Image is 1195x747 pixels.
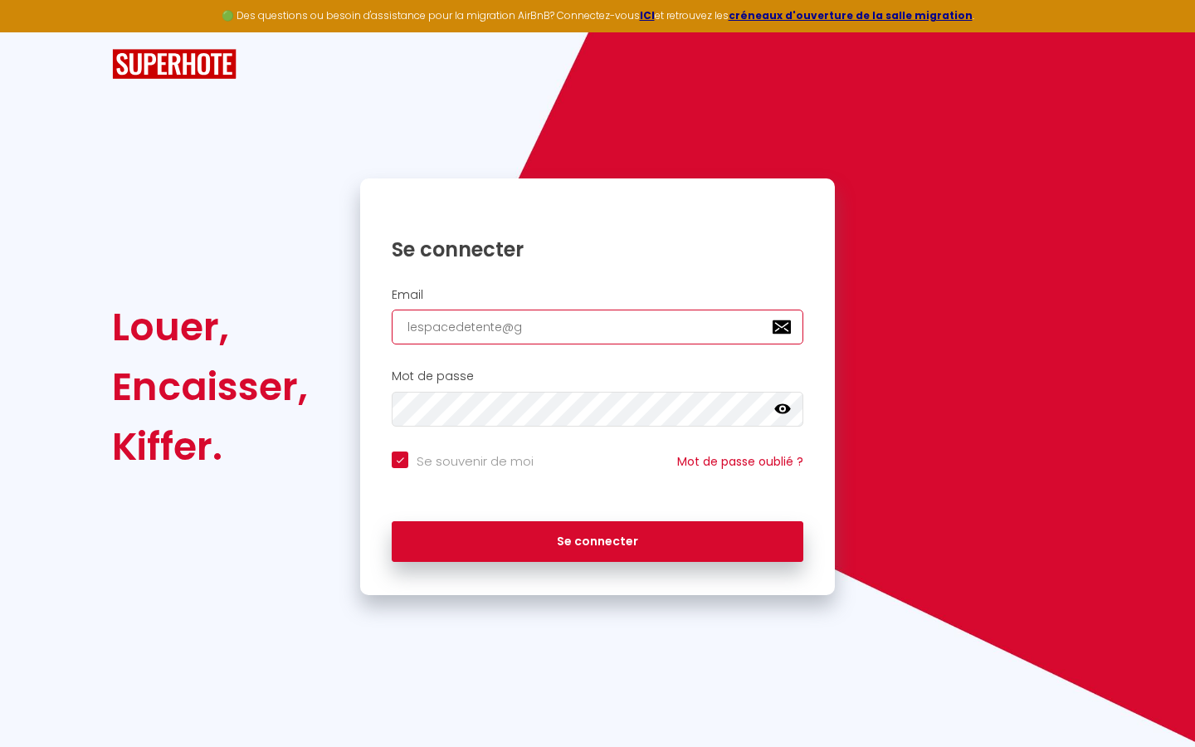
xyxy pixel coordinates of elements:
[392,521,803,563] button: Se connecter
[112,417,308,476] div: Kiffer.
[13,7,63,56] button: Ouvrir le widget de chat LiveChat
[640,8,655,22] a: ICI
[677,453,803,470] a: Mot de passe oublié ?
[392,288,803,302] h2: Email
[392,310,803,344] input: Ton Email
[112,357,308,417] div: Encaisser,
[112,49,237,80] img: SuperHote logo
[392,369,803,383] h2: Mot de passe
[729,8,973,22] a: créneaux d'ouverture de la salle migration
[392,237,803,262] h1: Se connecter
[112,297,308,357] div: Louer,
